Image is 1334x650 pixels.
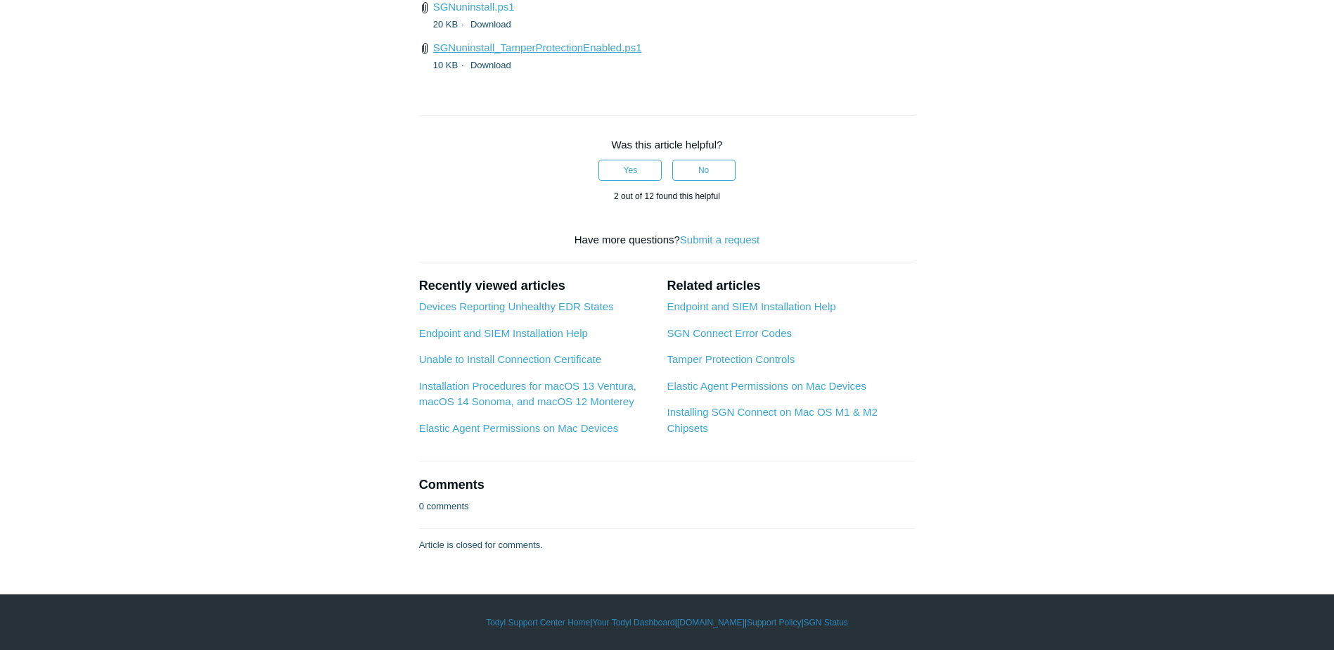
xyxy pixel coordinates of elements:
a: Devices Reporting Unhealthy EDR States [419,300,614,312]
h2: Comments [419,476,916,495]
div: Have more questions? [419,232,916,248]
button: This article was not helpful [672,160,736,181]
a: Elastic Agent Permissions on Mac Devices [667,380,866,392]
h2: Recently viewed articles [419,276,653,295]
a: Todyl Support Center Home [486,616,590,629]
a: Installation Procedures for macOS 13 Ventura, macOS 14 Sonoma, and macOS 12 Monterey [419,380,636,408]
span: 2 out of 12 found this helpful [614,191,720,201]
a: Installing SGN Connect on Mac OS M1 & M2 Chipsets [667,406,877,434]
button: This article was helpful [598,160,662,181]
a: Unable to Install Connection Certificate [419,353,601,365]
span: 10 KB [433,60,468,70]
a: Download [470,19,511,30]
a: Tamper Protection Controls [667,353,795,365]
a: Endpoint and SIEM Installation Help [667,300,835,312]
a: Submit a request [680,234,759,246]
span: Was this article helpful? [612,139,723,151]
div: | | | | [259,616,1075,629]
p: 0 comments [419,499,469,514]
a: Download [470,60,511,70]
a: Your Todyl Dashboard [592,616,674,629]
a: SGN Connect Error Codes [667,327,792,339]
a: SGNuninstall_TamperProtectionEnabled.ps1 [433,42,642,53]
a: Endpoint and SIEM Installation Help [419,327,588,339]
a: SGNuninstall.ps1 [433,1,515,13]
h2: Related articles [667,276,915,295]
p: Article is closed for comments. [419,538,543,552]
a: Support Policy [747,616,801,629]
a: Elastic Agent Permissions on Mac Devices [419,422,618,434]
a: SGN Status [804,616,848,629]
span: 20 KB [433,19,468,30]
a: [DOMAIN_NAME] [677,616,745,629]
